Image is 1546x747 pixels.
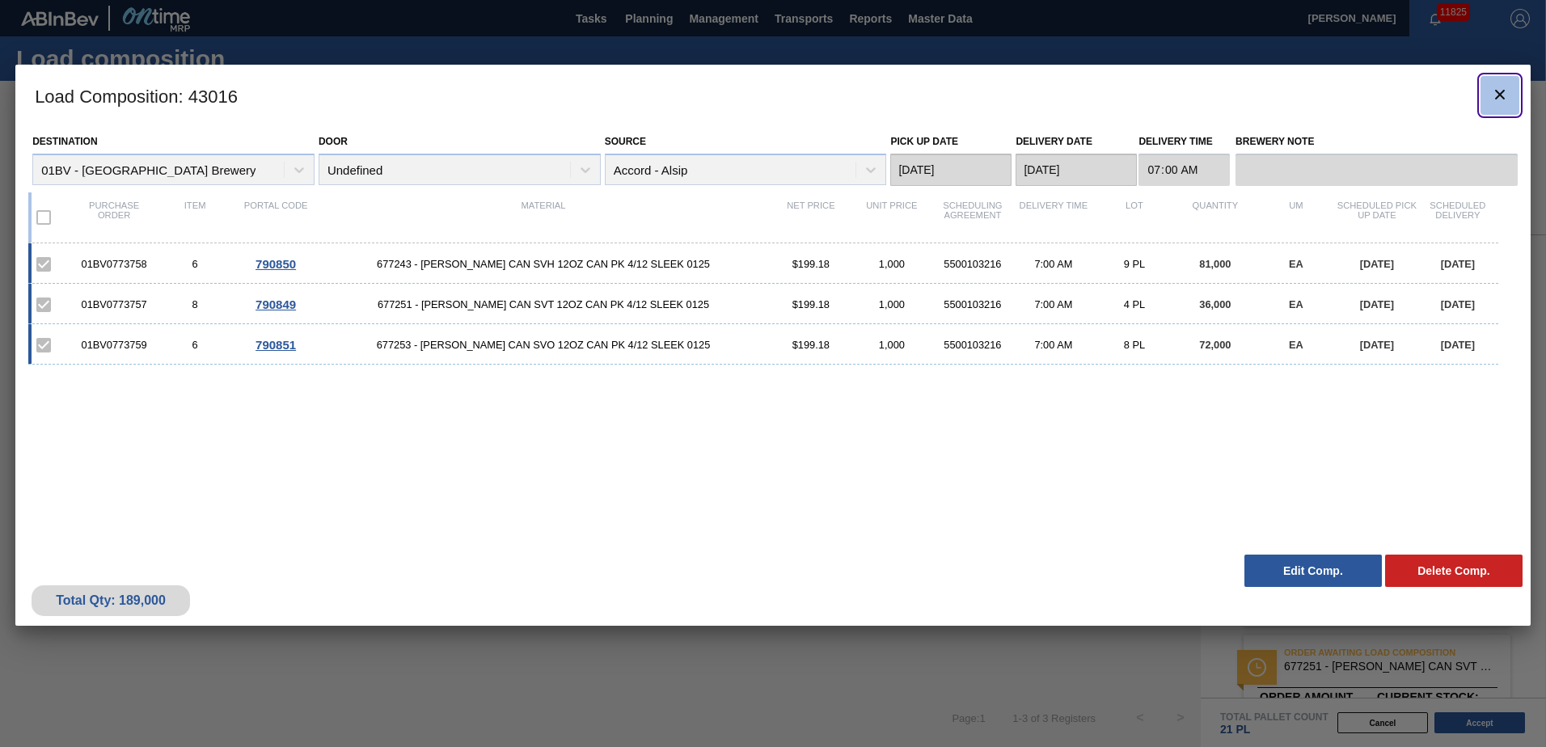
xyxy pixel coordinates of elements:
[32,136,97,147] label: Destination
[771,339,851,351] div: $199.18
[1016,136,1092,147] label: Delivery Date
[235,338,316,352] div: Go to Order
[74,200,154,234] div: Purchase order
[1199,339,1231,351] span: 72,000
[1236,130,1518,154] label: Brewery Note
[1013,339,1094,351] div: 7:00 AM
[1013,298,1094,310] div: 7:00 AM
[1441,258,1475,270] span: [DATE]
[316,200,771,234] div: Material
[1289,298,1303,310] span: EA
[256,257,296,271] span: 790850
[932,339,1013,351] div: 5500103216
[256,338,296,352] span: 790851
[1417,200,1498,234] div: Scheduled Delivery
[851,339,932,351] div: 1,000
[74,298,154,310] div: 01BV0773757
[1360,298,1394,310] span: [DATE]
[235,200,316,234] div: Portal code
[932,298,1013,310] div: 5500103216
[316,258,771,270] span: 677243 - CARR CAN SVH 12OZ CAN PK 4/12 SLEEK 0125
[1094,339,1175,351] div: 8 PL
[1199,258,1231,270] span: 81,000
[1360,339,1394,351] span: [DATE]
[1289,258,1303,270] span: EA
[771,258,851,270] div: $199.18
[932,200,1013,234] div: Scheduling Agreement
[1360,258,1394,270] span: [DATE]
[1441,298,1475,310] span: [DATE]
[1244,555,1382,587] button: Edit Comp.
[605,136,646,147] label: Source
[890,154,1012,186] input: mm/dd/yyyy
[74,339,154,351] div: 01BV0773759
[851,258,932,270] div: 1,000
[771,200,851,234] div: Net Price
[1013,258,1094,270] div: 7:00 AM
[851,298,932,310] div: 1,000
[1199,298,1231,310] span: 36,000
[319,136,348,147] label: Door
[1094,258,1175,270] div: 9 PL
[890,136,958,147] label: Pick up Date
[15,65,1531,126] h3: Load Composition : 43016
[154,200,235,234] div: Item
[256,298,296,311] span: 790849
[771,298,851,310] div: $199.18
[154,339,235,351] div: 6
[1256,200,1337,234] div: UM
[1013,200,1094,234] div: Delivery Time
[851,200,932,234] div: Unit Price
[74,258,154,270] div: 01BV0773758
[235,298,316,311] div: Go to Order
[1175,200,1256,234] div: Quantity
[1016,154,1137,186] input: mm/dd/yyyy
[1337,200,1417,234] div: Scheduled Pick up Date
[1094,298,1175,310] div: 4 PL
[154,258,235,270] div: 6
[1441,339,1475,351] span: [DATE]
[1385,555,1523,587] button: Delete Comp.
[1138,130,1230,154] label: Delivery Time
[316,298,771,310] span: 677251 - CARR CAN SVT 12OZ CAN PK 4/12 SLEEK 0125
[1289,339,1303,351] span: EA
[44,593,178,608] div: Total Qty: 189,000
[154,298,235,310] div: 8
[1094,200,1175,234] div: Lot
[932,258,1013,270] div: 5500103216
[316,339,771,351] span: 677253 - CARR CAN SVO 12OZ CAN PK 4/12 SLEEK 0125
[235,257,316,271] div: Go to Order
